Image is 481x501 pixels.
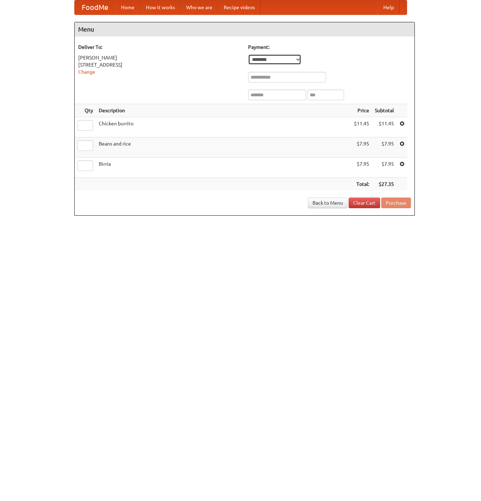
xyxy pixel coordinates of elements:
a: Clear Cart [349,198,380,208]
td: $11.45 [351,117,372,137]
td: $7.95 [351,137,372,158]
h5: Deliver To: [78,44,241,51]
h5: Payment: [248,44,411,51]
a: Recipe videos [218,0,260,15]
th: $27.35 [372,178,397,191]
a: Help [378,0,400,15]
th: Qty [75,104,96,117]
div: [STREET_ADDRESS] [78,61,241,68]
a: How it works [140,0,181,15]
td: $7.95 [372,158,397,178]
td: $11.45 [372,117,397,137]
a: Home [115,0,140,15]
a: FoodMe [75,0,115,15]
div: [PERSON_NAME] [78,54,241,61]
a: Change [78,69,95,75]
button: Purchase [381,198,411,208]
th: Description [96,104,351,117]
th: Price [351,104,372,117]
td: Birria [96,158,351,178]
td: Chicken burrito [96,117,351,137]
td: Beans and rice [96,137,351,158]
a: Back to Menu [308,198,348,208]
h4: Menu [75,22,414,36]
th: Subtotal [372,104,397,117]
th: Total: [351,178,372,191]
td: $7.95 [351,158,372,178]
td: $7.95 [372,137,397,158]
a: Who we are [181,0,218,15]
